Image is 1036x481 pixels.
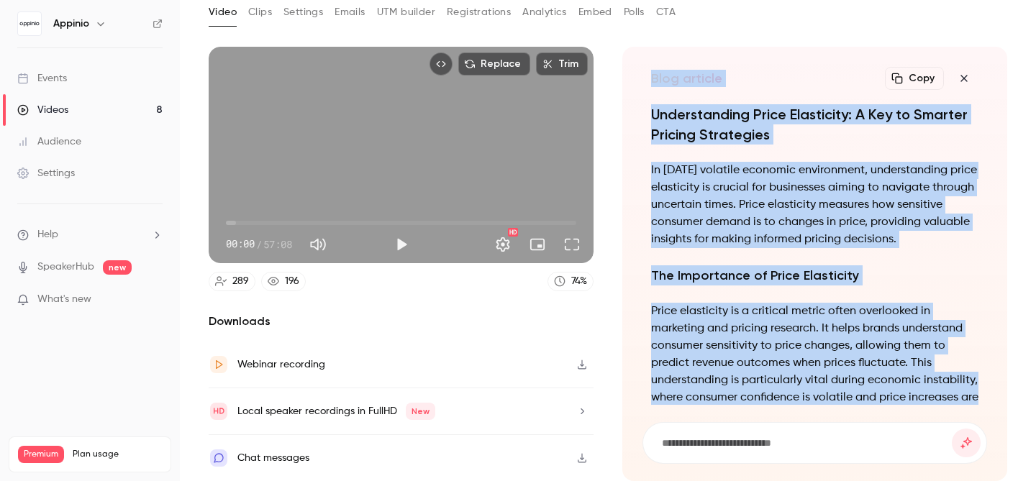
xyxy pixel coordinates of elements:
button: Analytics [522,1,567,24]
button: Play [387,230,416,259]
span: 00:00 [226,237,255,252]
button: Copy [885,67,944,90]
button: Replace [458,52,530,75]
div: Audience [17,134,81,149]
button: Embed [578,1,612,24]
span: Plan usage [73,449,162,460]
div: HD [508,228,518,237]
button: Turn on miniplayer [523,230,552,259]
button: Settings [283,1,323,24]
h2: The Importance of Price Elasticity [651,265,978,285]
h6: Appinio [53,17,89,31]
a: 196 [261,272,306,291]
button: Trim [536,52,588,75]
div: 196 [285,274,299,289]
button: CTA [656,1,676,24]
a: 289 [209,272,255,291]
span: 57:08 [263,237,292,252]
span: What's new [37,292,91,307]
a: 74% [547,272,594,291]
div: 289 [232,274,249,289]
img: Appinio [18,12,41,35]
span: / [256,237,262,252]
span: Premium [18,446,64,463]
button: Embed video [430,52,453,75]
button: Polls [624,1,645,24]
span: new [103,260,132,275]
div: Chat messages [237,449,309,467]
li: help-dropdown-opener [17,227,163,242]
p: Price elasticity is a critical metric often overlooked in marketing and pricing research. It help... [651,303,978,423]
span: New [406,403,435,420]
button: UTM builder [377,1,435,24]
p: In [DATE] volatile economic environment, understanding price elasticity is crucial for businesses... [651,162,978,248]
button: Video [209,1,237,24]
h2: Downloads [209,313,594,330]
div: Events [17,71,67,86]
button: Registrations [447,1,511,24]
h2: Blog article [651,70,722,87]
div: 00:00 [226,237,292,252]
div: 74 % [571,274,587,289]
span: Help [37,227,58,242]
button: Clips [248,1,272,24]
div: Settings [17,166,75,180]
button: Settings [489,230,517,259]
div: Webinar recording [237,356,325,373]
button: Mute [304,230,332,259]
div: Videos [17,103,68,117]
a: SpeakerHub [37,260,94,275]
button: Full screen [558,230,586,259]
button: Emails [335,1,365,24]
div: Local speaker recordings in FullHD [237,403,435,420]
h1: Understanding Price Elasticity: A Key to Smarter Pricing Strategies [651,104,978,145]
